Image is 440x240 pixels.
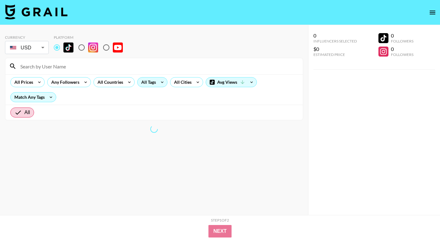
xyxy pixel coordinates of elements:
div: Influencers Selected [313,39,357,43]
div: 0 [391,32,413,39]
div: All Cities [170,77,193,87]
div: Followers [391,39,413,43]
span: Refreshing lists, bookers, clients, countries, tags, cities, talent, talent... [150,125,158,133]
iframe: Drift Widget Chat Controller [409,209,432,232]
button: Next [208,225,232,237]
div: Followers [391,52,413,57]
img: YouTube [113,42,123,52]
span: All [24,109,30,116]
input: Search by User Name [17,61,299,71]
div: 0 [391,46,413,52]
div: All Tags [137,77,157,87]
div: Estimated Price [313,52,357,57]
div: USD [6,42,47,53]
img: Instagram [88,42,98,52]
img: Grail Talent [5,4,67,19]
img: TikTok [63,42,73,52]
div: $0 [313,46,357,52]
button: open drawer [426,6,439,19]
div: Currency [5,35,49,40]
div: Avg Views [206,77,257,87]
div: Any Followers [47,77,81,87]
div: Platform [54,35,128,40]
div: 0 [313,32,357,39]
div: All Prices [11,77,34,87]
div: Step 1 of 2 [211,218,229,222]
div: Match Any Tags [11,92,56,102]
div: All Countries [94,77,124,87]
